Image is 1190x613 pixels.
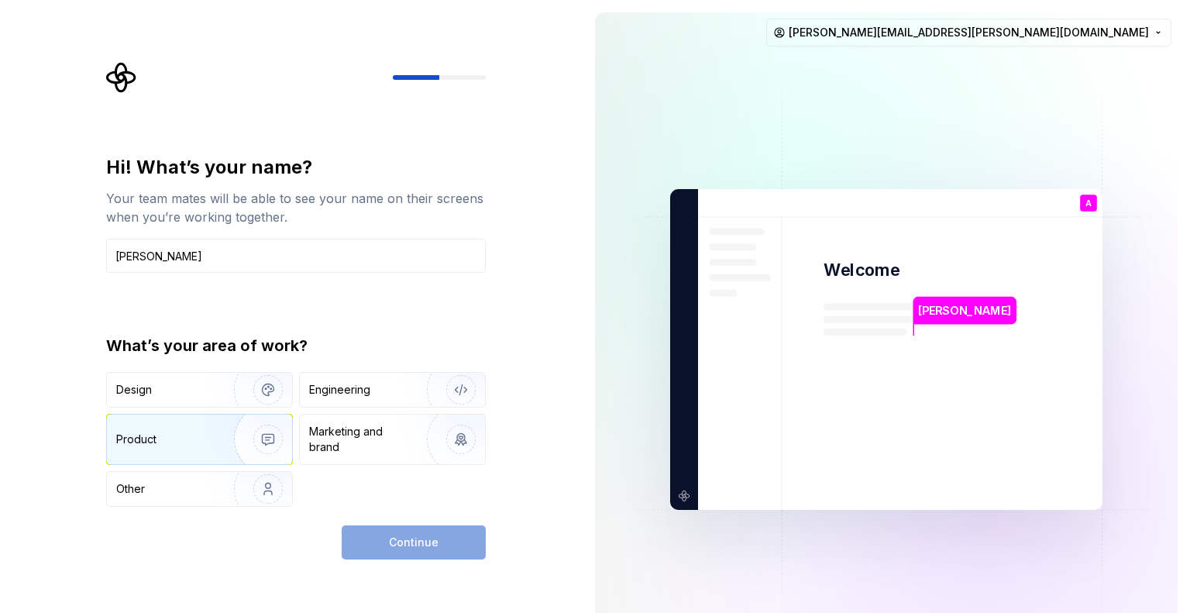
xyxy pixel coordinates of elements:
[106,62,137,93] svg: Supernova Logo
[116,382,152,398] div: Design
[789,25,1149,40] span: [PERSON_NAME][EMAIL_ADDRESS][PERSON_NAME][DOMAIN_NAME]
[116,432,156,447] div: Product
[106,239,486,273] input: Han Solo
[106,189,486,226] div: Your team mates will be able to see your name on their screens when you’re working together.
[918,302,1011,319] p: [PERSON_NAME]
[309,424,414,455] div: Marketing and brand
[766,19,1171,46] button: [PERSON_NAME][EMAIL_ADDRESS][PERSON_NAME][DOMAIN_NAME]
[116,481,145,497] div: Other
[309,382,370,398] div: Engineering
[106,335,486,356] div: What’s your area of work?
[1085,199,1092,208] p: A
[106,155,486,180] div: Hi! What’s your name?
[824,259,899,281] p: Welcome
